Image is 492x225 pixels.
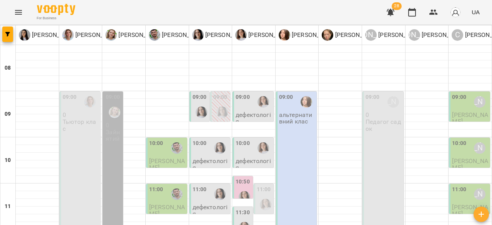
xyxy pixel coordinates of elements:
button: Створити урок [474,207,489,222]
p: [PERSON_NAME] [420,30,468,40]
img: Іванна Вінтонович [196,107,207,118]
label: 09:00 [452,93,466,102]
label: 09:00 [213,93,228,102]
label: 09:00 [63,93,77,102]
span: UA [472,8,480,16]
label: 09:00 [193,93,207,102]
img: Тетяна Турик [258,96,269,108]
div: Анна Прокопенко [322,29,381,41]
p: [PERSON_NAME] [333,30,381,40]
p: [PERSON_NAME] [160,30,208,40]
div: [PERSON_NAME] [365,29,377,41]
p: 0 [106,122,121,128]
div: Юлія Януш [365,29,425,41]
img: Тетяна Турик [239,191,250,203]
p: Педагог садок [366,118,402,132]
img: І [62,29,74,41]
label: 10:00 [452,139,466,148]
button: UA [469,5,483,19]
h6: 09 [5,110,11,118]
p: [PERSON_NAME] [117,30,165,40]
span: [PERSON_NAME] [149,203,185,217]
a: [PERSON_NAME] [PERSON_NAME] [365,29,425,41]
p: [PERSON_NAME] [30,30,78,40]
img: Андрій Морцун [171,188,183,200]
p: дефектологія [236,158,272,171]
img: Тетяна Турик [260,199,271,210]
div: Андрій Морцун [149,29,208,41]
label: 09:00 [236,93,250,102]
label: 11:00 [149,185,163,194]
span: [PERSON_NAME] [193,122,208,149]
img: О [279,29,290,41]
p: [PERSON_NAME] [247,30,295,40]
p: дефектологія [236,112,272,125]
div: Софія Куриляк [474,142,485,154]
p: 0 [63,112,99,118]
label: 11:00 [193,185,207,194]
p: [PERSON_NAME] [377,30,425,40]
a: О [PERSON_NAME] Безтільна [279,29,369,41]
img: Voopty Logo [37,4,75,15]
span: 28 [392,2,402,10]
img: avatar_s.png [450,7,461,18]
label: 09:00 [279,93,293,102]
img: Олена Савків [109,107,120,118]
a: І [PERSON_NAME] [19,29,78,41]
label: 11:00 [452,185,466,194]
label: 11:30 [236,208,250,217]
img: Тетяна Турик [258,142,269,154]
label: 10:00 [149,139,163,148]
p: дефектологія [193,158,229,171]
div: [PERSON_NAME] [409,29,420,41]
div: С [452,29,463,41]
h6: 08 [5,64,11,72]
span: [PERSON_NAME] [452,157,488,171]
img: Т [235,29,247,41]
a: [PERSON_NAME] [PERSON_NAME] [409,29,468,41]
img: Іванна Вінтонович [216,107,228,118]
span: [PERSON_NAME] [452,203,488,217]
span: [PERSON_NAME] [149,157,185,171]
span: [PERSON_NAME] [452,111,488,125]
p: [PERSON_NAME] Безтільна [290,30,369,40]
div: Ірина Керівник [19,29,78,41]
a: І [PERSON_NAME] [192,29,252,41]
div: Іванна Вінтонович [192,29,252,41]
a: Т [PERSON_NAME] [235,29,295,41]
img: І [19,29,30,41]
button: Menu [9,3,28,22]
a: А [PERSON_NAME] [322,29,381,41]
img: А [322,29,333,41]
img: Ірина Кос [84,96,96,108]
img: Іванна Вінтонович [214,142,226,154]
a: А [PERSON_NAME] [149,29,208,41]
img: Іванна Вінтонович [214,188,226,200]
a: І [PERSON_NAME] [62,29,122,41]
img: Андрій Морцун [171,142,183,154]
label: 11:00 [257,185,271,194]
h6: 11 [5,202,11,211]
p: Зайнятий [106,129,121,142]
div: Софія Куриляк [474,96,485,108]
img: Олеся Безтільна [301,96,312,108]
div: Софія Куриляк [474,188,485,200]
p: альтернативний клас [279,112,316,125]
div: Олена Савків [105,29,165,41]
img: О [105,29,117,41]
span: For Business [37,16,75,21]
h6: 10 [5,156,11,165]
label: 09:00 [106,93,120,102]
